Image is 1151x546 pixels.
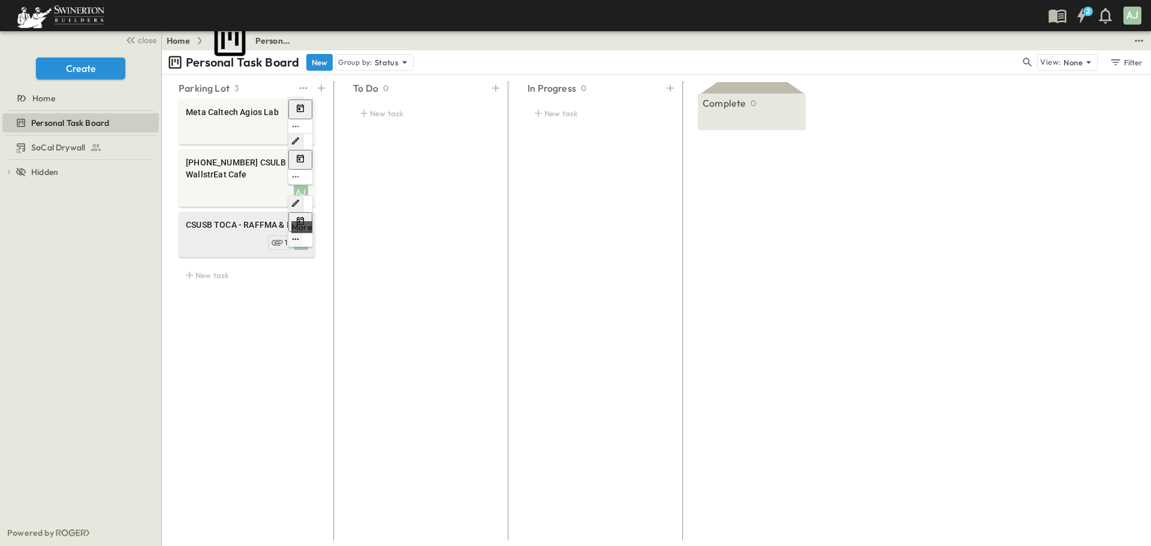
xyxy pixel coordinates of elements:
[1109,56,1143,69] div: Filter
[288,196,303,212] button: Edit
[120,31,159,48] button: close
[284,238,288,248] span: 1
[1063,56,1083,68] p: None
[383,82,388,94] p: 0
[179,81,230,95] p: Parking Lot
[36,58,125,79] button: Create
[179,99,315,144] div: EditTracking Date MenueditMeta Caltech Agios LabAJ
[296,80,311,96] button: test
[31,117,109,129] span: Personal Task Board
[751,97,756,109] p: 0
[1069,5,1093,26] button: 2
[167,35,190,47] a: Home
[353,105,490,122] div: New task
[528,105,664,122] div: New task
[167,20,302,61] nav: breadcrumbs
[288,150,312,170] button: Tracking Date Menu
[209,20,294,61] a: Personal Task Board
[288,170,303,184] button: edit
[1105,54,1146,71] button: Filter
[31,141,85,153] span: SoCal Drywall
[288,232,303,246] button: edit
[179,212,315,257] div: EditTracking Date MenueditCSUSB TOCA - RAFFMA & DDCAJ1
[2,114,156,131] a: Personal Task Board
[255,35,294,47] span: Personal Task Board
[2,90,156,107] a: Home
[703,96,746,110] p: Complete
[353,81,378,95] p: To Do
[138,34,156,46] span: close
[186,106,308,118] span: Meta Caltech Agios Lab
[1086,7,1090,16] h6: 2
[186,54,299,71] p: Personal Task Board
[338,56,372,68] p: Group by:
[234,82,239,94] p: 3
[288,119,303,134] button: edit
[2,113,159,132] div: Personal Task Boardtest
[1123,7,1141,25] div: AJ
[179,149,315,207] div: EditTracking Date Menuedit[PHONE_NUMBER] CSULB WallstrEat CafeAJ
[186,219,308,231] span: CSUSB TOCA - RAFFMA & DDC
[186,156,308,180] span: [PHONE_NUMBER] CSULB WallstrEat Cafe
[1040,56,1061,69] p: View:
[306,54,333,71] button: New
[288,99,312,119] button: Tracking Date Menu
[294,185,308,200] div: AJ
[1122,5,1143,26] button: AJ
[581,82,586,94] p: 0
[2,138,159,157] div: SoCal Drywalltest
[32,92,55,104] span: Home
[2,139,156,156] a: SoCal Drywall
[14,3,107,28] img: 6c363589ada0b36f064d841b69d3a419a338230e66bb0a533688fa5cc3e9e735.png
[288,212,312,232] button: Tracking Date Menu
[31,166,58,178] span: Hidden
[179,267,315,283] div: New task
[528,81,576,95] p: In Progress
[288,134,303,150] button: Edit
[375,56,399,68] p: Status
[1132,34,1146,48] button: test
